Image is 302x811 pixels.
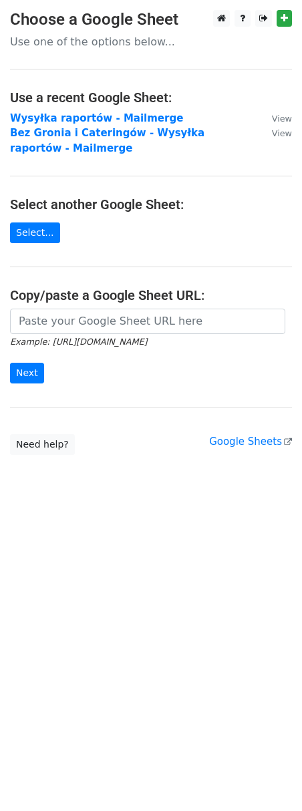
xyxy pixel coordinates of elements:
[10,90,292,106] h4: Use a recent Google Sheet:
[10,112,183,124] a: Wysyłka raportów - Mailmerge
[10,196,292,212] h4: Select another Google Sheet:
[272,114,292,124] small: View
[10,222,60,243] a: Select...
[259,127,292,139] a: View
[209,436,292,448] a: Google Sheets
[10,127,204,154] a: Bez Gronia i Cateringów - Wysyłka raportów - Mailmerge
[259,112,292,124] a: View
[272,128,292,138] small: View
[10,363,44,383] input: Next
[10,309,285,334] input: Paste your Google Sheet URL here
[10,287,292,303] h4: Copy/paste a Google Sheet URL:
[10,434,75,455] a: Need help?
[10,35,292,49] p: Use one of the options below...
[10,337,147,347] small: Example: [URL][DOMAIN_NAME]
[10,10,292,29] h3: Choose a Google Sheet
